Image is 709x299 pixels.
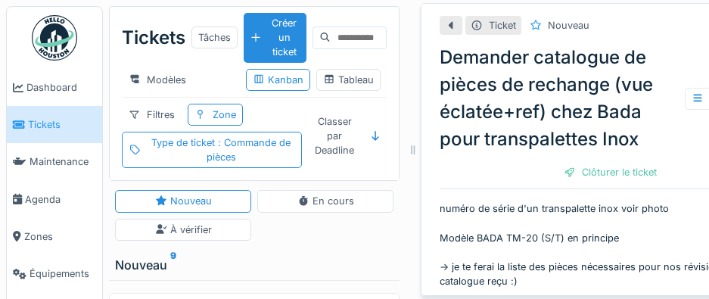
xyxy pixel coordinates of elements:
div: Créer un ticket [244,13,306,63]
div: Nouveau [155,194,212,208]
span: Dashboard [26,80,96,95]
div: Ticket [489,18,516,33]
div: Classer par Deadline [308,111,361,162]
a: Maintenance [7,143,102,180]
div: Tickets [122,18,185,58]
a: Agenda [7,181,102,218]
span: Agenda [25,192,96,207]
div: Zone [213,107,236,122]
sup: 9 [170,256,176,274]
a: Zones [7,218,102,255]
div: Nouveau [548,18,589,33]
span: Maintenance [30,154,96,169]
div: Nouveau [115,256,393,274]
img: Badge_color-CXgf-gQk.svg [32,15,77,61]
div: Type de ticket [147,135,295,164]
div: Modèles [122,69,193,91]
div: Tableau [323,73,374,87]
a: Tickets [7,106,102,143]
div: Clôturer le ticket [558,162,663,182]
div: Kanban [253,73,303,87]
a: Dashboard [7,69,102,106]
div: À vérifier [155,223,212,237]
div: En cours [297,194,354,208]
span: Équipements [30,266,96,281]
span: Tickets [28,117,96,132]
div: Tâches [191,26,238,48]
span: Zones [24,229,96,244]
div: Filtres [122,104,182,126]
a: Équipements [7,255,102,292]
span: : Commande de pièces [207,137,291,163]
